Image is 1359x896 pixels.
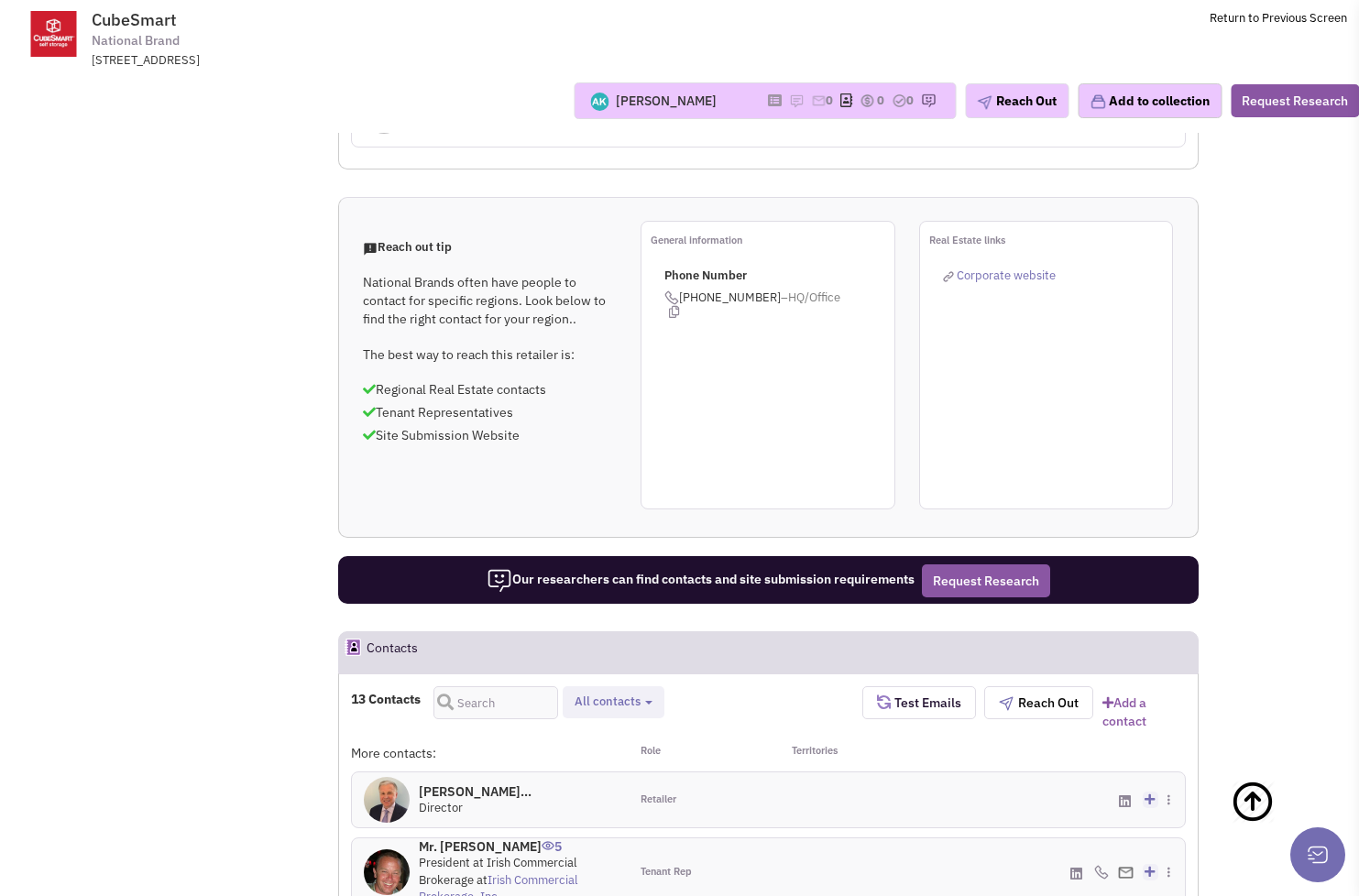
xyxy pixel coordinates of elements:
p: Site Submission Website [363,426,618,444]
img: plane.png [977,95,992,110]
a: Back To Top [1231,761,1322,880]
button: Request Research [1231,84,1359,117]
button: Reach Out [984,686,1093,719]
p: General information [651,231,894,249]
span: Test Emails [891,694,961,711]
span: All contacts [575,694,641,709]
span: [PHONE_NUMBER] [664,290,894,319]
p: The best way to reach this retailer is: [363,345,618,364]
img: plane.png [999,696,1014,711]
p: Real Estate links [929,231,1173,249]
a: Corporate website [943,268,1056,283]
img: icon-dealamount.png [860,93,874,108]
span: Reach out tip [363,239,452,255]
button: All contacts [569,693,658,712]
span: Our researchers can find contacts and site submission requirements [487,571,915,587]
span: CubeSmart [92,9,177,30]
h2: Contacts [367,632,418,672]
h4: 13 Contacts [351,691,421,707]
div: More contacts: [351,744,630,762]
span: 0 [877,93,884,108]
img: icon-email-active-16.png [811,93,826,108]
p: Phone Number [664,268,894,285]
span: Corporate website [957,268,1056,283]
span: 0 [906,93,914,108]
img: icon-note.png [789,93,804,108]
p: Tenant Representatives [363,403,618,421]
button: Test Emails [862,686,976,719]
h4: Mr. [PERSON_NAME] [419,838,618,855]
img: www.cubesmart.com [12,11,95,57]
div: Role [629,744,768,762]
img: icon-phone.png [664,290,679,305]
a: Add a contact [1102,694,1186,730]
p: Regional Real Estate contacts [363,380,618,399]
span: 5 [542,825,562,855]
img: jeAZzmgvEkeId5--p68U9g.jpg [364,777,410,823]
span: President at Irish Commercial Brokerage [419,855,577,888]
button: Request Research [922,564,1050,597]
div: [STREET_ADDRESS] [92,52,570,70]
img: icon-collection-lavender.png [1090,93,1106,110]
img: icon-UserInteraction.png [542,841,554,850]
p: National Brands often have people to contact for specific regions. Look below to find the right c... [363,273,618,328]
span: Retailer [641,792,676,807]
button: Reach Out [965,83,1069,118]
img: reachlinkicon.png [943,271,954,282]
span: Tenant Rep [641,865,692,880]
img: research-icon.png [921,93,936,108]
img: icon-researcher-20.png [487,568,512,594]
span: National Brand [92,31,180,50]
img: Email%20Icon.png [1118,867,1134,879]
a: Return to Previous Screen [1210,10,1347,26]
button: Add to collection [1078,83,1222,118]
img: 7mtfQ6ztxE-QmAGzXCOUAA.jpg [364,849,410,895]
h4: [PERSON_NAME]... [419,783,532,800]
span: 0 [826,93,833,108]
div: [PERSON_NAME] [616,92,717,110]
input: Search [433,686,558,719]
div: Territories [768,744,907,762]
img: icon-phone.png [1094,865,1109,880]
span: Director [419,800,463,815]
img: TaskCount.png [892,93,906,108]
span: –HQ/Office [781,290,840,305]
